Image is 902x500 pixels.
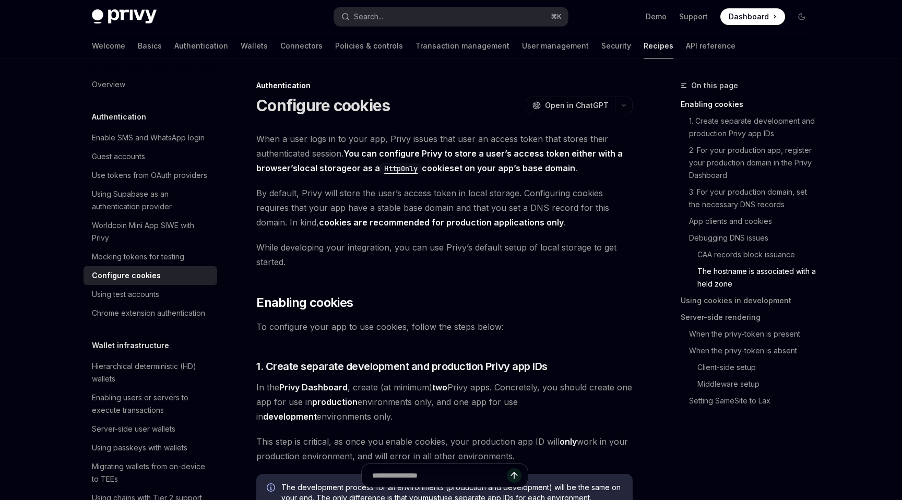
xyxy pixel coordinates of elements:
[256,148,623,174] strong: You can configure Privy to store a user’s access token either with a browser’s or as a set on you...
[92,9,157,24] img: dark logo
[601,33,631,58] a: Security
[354,10,383,23] div: Search...
[92,219,211,244] div: Worldcoin Mini App SIWE with Privy
[84,128,217,147] a: Enable SMS and WhatsApp login
[92,169,207,182] div: Use tokens from OAuth providers
[84,147,217,166] a: Guest accounts
[689,213,818,230] a: App clients and cookies
[416,33,509,58] a: Transaction management
[84,357,217,388] a: Hierarchical deterministic (HD) wallets
[380,163,449,173] a: HttpOnlycookie
[92,188,211,213] div: Using Supabase as an authentication provider
[280,33,323,58] a: Connectors
[689,142,818,184] a: 2. For your production app, register your production domain in the Privy Dashboard
[522,33,589,58] a: User management
[681,292,818,309] a: Using cookies in development
[646,11,667,22] a: Demo
[92,442,187,454] div: Using passkeys with wallets
[92,33,125,58] a: Welcome
[551,13,562,21] span: ⌘ K
[84,438,217,457] a: Using passkeys with wallets
[138,33,162,58] a: Basics
[92,251,184,263] div: Mocking tokens for testing
[697,246,818,263] a: CAA records block issuance
[691,79,738,92] span: On this page
[729,11,769,22] span: Dashboard
[545,100,609,111] span: Open in ChatGPT
[793,8,810,25] button: Toggle dark mode
[298,163,352,174] a: local storage
[84,247,217,266] a: Mocking tokens for testing
[697,359,818,376] a: Client-side setup
[256,186,633,230] span: By default, Privy will store the user’s access token in local storage. Configuring cookies requir...
[92,391,211,416] div: Enabling users or servers to execute transactions
[507,468,521,483] button: Send message
[84,266,217,285] a: Configure cookies
[84,285,217,304] a: Using test accounts
[689,342,818,359] a: When the privy-token is absent
[689,230,818,246] a: Debugging DNS issues
[241,33,268,58] a: Wallets
[92,360,211,385] div: Hierarchical deterministic (HD) wallets
[84,216,217,247] a: Worldcoin Mini App SIWE with Privy
[644,33,673,58] a: Recipes
[312,397,358,407] strong: production
[92,150,145,163] div: Guest accounts
[697,376,818,392] a: Middleware setup
[92,132,205,144] div: Enable SMS and WhatsApp login
[84,457,217,489] a: Migrating wallets from on-device to TEEs
[686,33,735,58] a: API reference
[689,392,818,409] a: Setting SameSite to Lax
[256,96,390,115] h1: Configure cookies
[92,111,146,123] h5: Authentication
[689,113,818,142] a: 1. Create separate development and production Privy app IDs
[92,78,125,91] div: Overview
[84,420,217,438] a: Server-side user wallets
[681,309,818,326] a: Server-side rendering
[720,8,785,25] a: Dashboard
[689,184,818,213] a: 3. For your production domain, set the necessary DNS records
[256,294,353,311] span: Enabling cookies
[84,185,217,216] a: Using Supabase as an authentication provider
[560,436,577,447] strong: only
[319,217,564,228] strong: cookies are recommended for production applications only
[679,11,708,22] a: Support
[279,382,348,393] a: Privy Dashboard
[432,382,447,392] strong: two
[92,307,205,319] div: Chrome extension authentication
[92,339,169,352] h5: Wallet infrastructure
[380,163,422,174] code: HttpOnly
[92,423,175,435] div: Server-side user wallets
[256,434,633,463] span: This step is critical, as once you enable cookies, your production app ID will work in your produ...
[92,460,211,485] div: Migrating wallets from on-device to TEEs
[92,288,159,301] div: Using test accounts
[256,240,633,269] span: While developing your integration, you can use Privy’s default setup of local storage to get star...
[526,97,615,114] button: Open in ChatGPT
[84,166,217,185] a: Use tokens from OAuth providers
[256,80,633,91] div: Authentication
[335,33,403,58] a: Policies & controls
[256,380,633,424] span: In the , create (at minimum) Privy apps. Concretely, you should create one app for use in environ...
[84,388,217,420] a: Enabling users or servers to execute transactions
[334,7,568,26] button: Search...⌘K
[84,75,217,94] a: Overview
[256,132,633,175] span: When a user logs in to your app, Privy issues that user an access token that stores their authent...
[84,304,217,323] a: Chrome extension authentication
[263,411,317,422] strong: development
[689,326,818,342] a: When the privy-token is present
[92,269,161,282] div: Configure cookies
[256,359,548,374] span: 1. Create separate development and production Privy app IDs
[681,96,818,113] a: Enabling cookies
[697,263,818,292] a: The hostname is associated with a held zone
[174,33,228,58] a: Authentication
[256,319,633,334] span: To configure your app to use cookies, follow the steps below:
